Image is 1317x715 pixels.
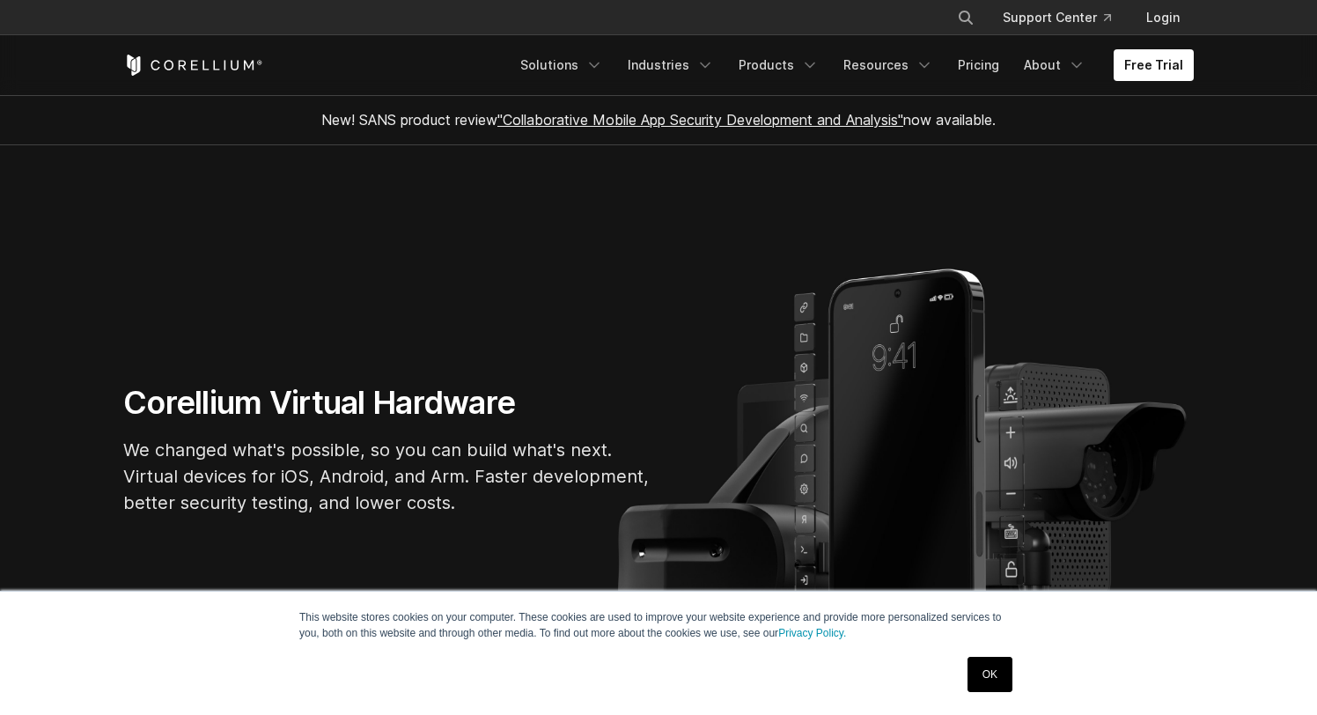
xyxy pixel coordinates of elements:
[617,49,725,81] a: Industries
[123,437,651,516] p: We changed what's possible, so you can build what's next. Virtual devices for iOS, Android, and A...
[989,2,1125,33] a: Support Center
[299,609,1018,641] p: This website stores cookies on your computer. These cookies are used to improve your website expe...
[833,49,944,81] a: Resources
[123,55,263,76] a: Corellium Home
[510,49,614,81] a: Solutions
[1114,49,1194,81] a: Free Trial
[936,2,1194,33] div: Navigation Menu
[123,383,651,423] h1: Corellium Virtual Hardware
[968,657,1012,692] a: OK
[510,49,1194,81] div: Navigation Menu
[728,49,829,81] a: Products
[1013,49,1096,81] a: About
[321,111,996,129] span: New! SANS product review now available.
[778,627,846,639] a: Privacy Policy.
[947,49,1010,81] a: Pricing
[1132,2,1194,33] a: Login
[950,2,982,33] button: Search
[497,111,903,129] a: "Collaborative Mobile App Security Development and Analysis"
